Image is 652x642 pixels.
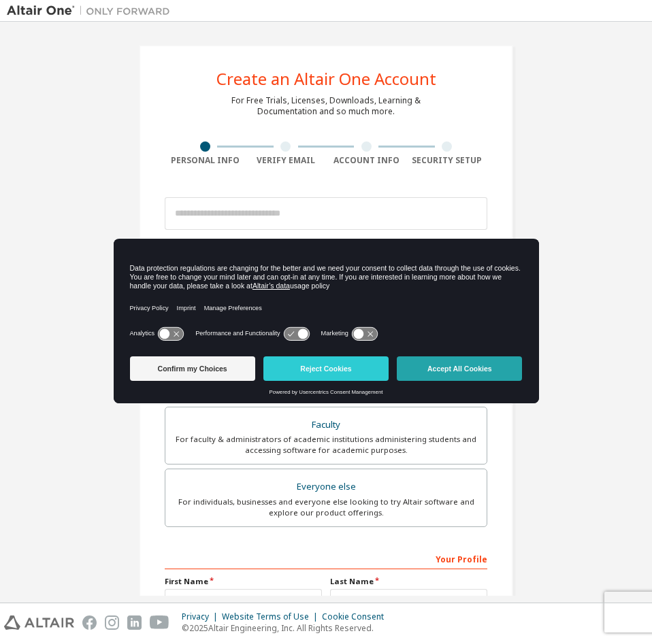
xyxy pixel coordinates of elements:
img: instagram.svg [105,615,119,630]
div: For Free Trials, Licenses, Downloads, Learning & Documentation and so much more. [231,95,421,117]
label: First Name [165,576,322,587]
div: Security Setup [407,155,488,166]
img: linkedin.svg [127,615,142,630]
div: For faculty & administrators of academic institutions administering students and accessing softwa... [174,434,478,456]
div: Verify Email [246,155,327,166]
img: youtube.svg [150,615,169,630]
div: Your Profile [165,547,487,569]
img: altair_logo.svg [4,615,74,630]
div: Website Terms of Use [222,611,322,622]
div: Cookie Consent [322,611,392,622]
label: Last Name [330,576,487,587]
div: Faculty [174,416,478,435]
div: Account Info [326,155,407,166]
img: facebook.svg [82,615,97,630]
div: Create an Altair One Account [216,71,436,87]
div: Privacy [182,611,222,622]
img: Altair One [7,4,177,18]
div: Everyone else [174,477,478,496]
p: © 2025 Altair Engineering, Inc. All Rights Reserved. [182,622,392,634]
div: Personal Info [165,155,246,166]
div: For individuals, businesses and everyone else looking to try Altair software and explore our prod... [174,496,478,518]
